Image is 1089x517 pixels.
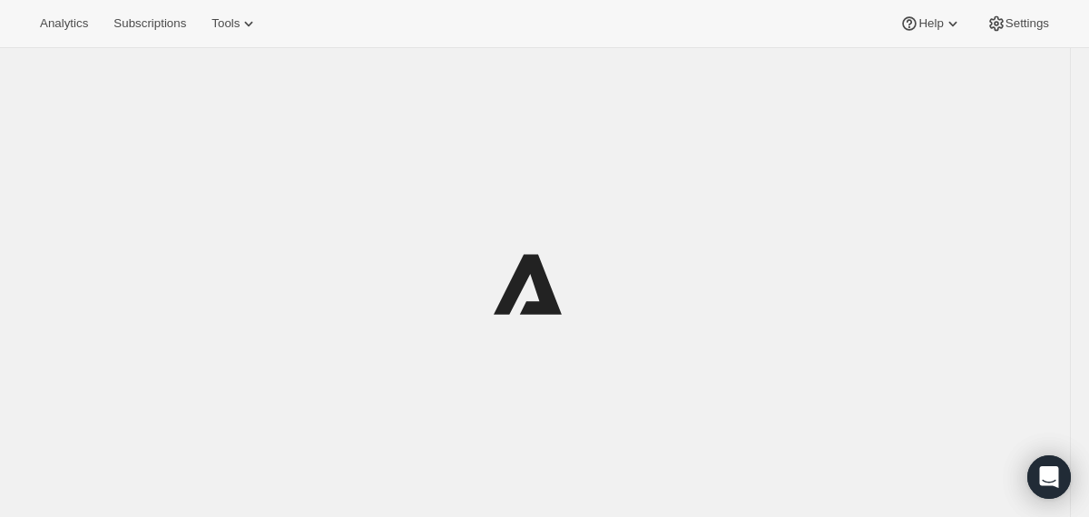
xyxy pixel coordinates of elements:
[1006,16,1049,31] span: Settings
[113,16,186,31] span: Subscriptions
[1027,455,1071,499] div: Open Intercom Messenger
[29,11,99,36] button: Analytics
[103,11,197,36] button: Subscriptions
[889,11,972,36] button: Help
[976,11,1060,36] button: Settings
[211,16,240,31] span: Tools
[918,16,943,31] span: Help
[201,11,269,36] button: Tools
[40,16,88,31] span: Analytics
